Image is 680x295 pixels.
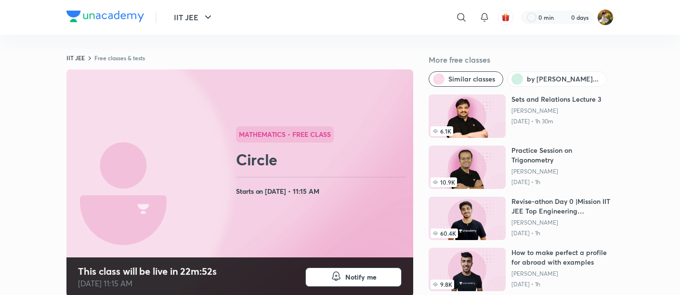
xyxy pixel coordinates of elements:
[527,74,599,84] span: by Deepak Kumar Mishra
[168,8,220,27] button: IIT JEE
[66,54,85,62] a: IIT JEE
[66,11,144,25] a: Company Logo
[511,281,614,288] p: [DATE] • 1h
[305,268,402,287] button: Notify me
[431,177,457,187] span: 10.9K
[501,13,510,22] img: avatar
[511,146,614,165] h6: Practice Session on Trigonometry
[511,94,602,104] h6: Sets and Relations Lecture 3
[597,9,614,26] img: Gayatri Chillure
[431,126,453,136] span: 6.1K
[448,74,495,84] span: Similar classes
[429,54,614,66] h5: More free classes
[431,228,458,238] span: 60.4K
[431,280,454,289] span: 9.8K
[78,278,217,289] p: [DATE] 11:15 AM
[511,168,614,175] a: [PERSON_NAME]
[429,71,503,87] button: Similar classes
[560,13,569,22] img: streak
[236,150,409,169] h2: Circle
[511,178,614,186] p: [DATE] • 1h
[236,185,409,198] h4: Starts on [DATE] • 11:15 AM
[511,118,602,125] p: [DATE] • 1h 30m
[511,270,614,278] a: [PERSON_NAME]
[511,107,602,115] a: [PERSON_NAME]
[511,229,614,237] p: [DATE] • 1h
[94,54,145,62] a: Free classes & tests
[511,248,614,267] h6: How to make perfect a profile for abroad with examples
[507,71,607,87] button: by Deepak Kumar Mishra
[345,272,377,282] span: Notify me
[511,197,614,216] h6: Revise-athon Day 0 |Mission IIT JEE Top Engineering colleges|Placement
[511,219,614,227] a: [PERSON_NAME]
[498,10,513,25] button: avatar
[66,11,144,22] img: Company Logo
[78,265,217,278] h4: This class will be live in 22m:52s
